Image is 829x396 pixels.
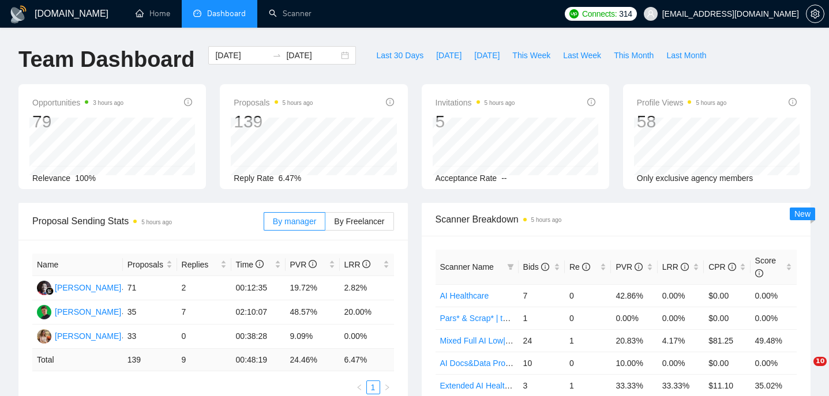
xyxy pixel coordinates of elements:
span: info-circle [541,263,549,271]
td: $0.00 [704,307,750,329]
button: right [380,380,394,394]
span: Profile Views [637,96,727,110]
span: Proposals [127,258,164,271]
td: 10.00% [611,352,657,374]
button: Last Week [557,46,607,65]
td: 6.47 % [340,349,394,371]
td: 9.09% [286,325,340,349]
span: Only exclusive agency members [637,174,753,183]
span: filter [507,263,514,270]
span: [DATE] [474,49,500,62]
input: Start date [215,49,268,62]
td: 0.00% [611,307,657,329]
a: Extended AI Healthcare [440,381,525,390]
td: 0.00% [751,284,797,307]
a: homeHome [136,9,170,18]
li: Next Page [380,380,394,394]
span: right [384,384,391,391]
a: 1 [367,381,380,394]
td: 19.72% [286,276,340,300]
span: info-circle [256,260,264,268]
td: $0.00 [704,352,750,374]
span: Replies [182,258,218,271]
span: LRR [662,262,689,271]
a: AI Healthcare [440,291,489,300]
time: 5 hours ago [141,219,172,225]
th: Replies [177,254,231,276]
a: MB[PERSON_NAME] [37,307,121,316]
td: 49.48% [751,329,797,352]
span: Relevance [32,174,70,183]
div: 58 [637,111,727,133]
button: setting [806,5,824,23]
td: 7 [519,284,565,307]
span: Time [236,260,264,269]
a: AV[PERSON_NAME] [37,331,121,340]
td: 00:48:19 [231,349,286,371]
td: 0.00% [751,352,797,374]
span: Last 30 Days [376,49,423,62]
button: [DATE] [430,46,468,65]
a: setting [806,9,824,18]
div: 139 [234,111,313,133]
td: 20.00% [340,300,394,325]
span: Connects: [582,7,617,20]
span: Last Week [563,49,601,62]
th: Proposals [123,254,177,276]
td: 10 [519,352,565,374]
span: info-circle [184,98,192,106]
span: By manager [273,217,316,226]
time: 5 hours ago [283,100,313,106]
span: Proposals [234,96,313,110]
a: SS[PERSON_NAME] [37,282,121,292]
span: Score [755,256,777,278]
span: New [794,209,811,218]
span: Acceptance Rate [436,174,497,183]
td: 2 [177,276,231,300]
span: Proposal Sending Stats [32,214,264,228]
td: 0 [177,325,231,349]
div: [PERSON_NAME] [55,330,121,342]
td: 42.86% [611,284,657,307]
span: Bids [523,262,549,271]
span: 10 [813,357,827,366]
span: setting [807,9,824,18]
span: 100% [75,174,96,183]
input: End date [286,49,339,62]
li: 1 [366,380,380,394]
td: 1 [519,307,565,329]
td: 71 [123,276,177,300]
span: Scanner Breakdown [436,212,797,227]
h1: Team Dashboard [18,46,194,73]
span: info-circle [728,263,736,271]
time: 5 hours ago [485,100,515,106]
td: 00:38:28 [231,325,286,349]
a: AI Docs&Data Processing [440,359,533,368]
img: MB [37,305,51,319]
li: Previous Page [352,380,366,394]
div: [PERSON_NAME] [55,281,121,294]
span: By Freelancer [334,217,384,226]
span: filter [505,258,516,276]
td: $81.25 [704,329,750,352]
span: Dashboard [207,9,246,18]
span: info-circle [755,269,763,277]
td: Total [32,349,123,371]
img: upwork-logo.png [569,9,579,18]
span: This Week [512,49,550,62]
a: searchScanner [269,9,312,18]
span: This Month [614,49,654,62]
span: 314 [619,7,632,20]
span: dashboard [193,9,201,17]
td: 02:10:07 [231,300,286,325]
a: Mixed Full AI Low|no code|automations [440,336,580,345]
td: 7 [177,300,231,325]
td: 00:12:35 [231,276,286,300]
td: 0.00% [751,307,797,329]
td: 0 [565,284,611,307]
td: 0.00% [658,284,704,307]
span: info-circle [681,263,689,271]
button: Last 30 Days [370,46,430,65]
span: LRR [344,260,371,269]
span: info-circle [582,263,590,271]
